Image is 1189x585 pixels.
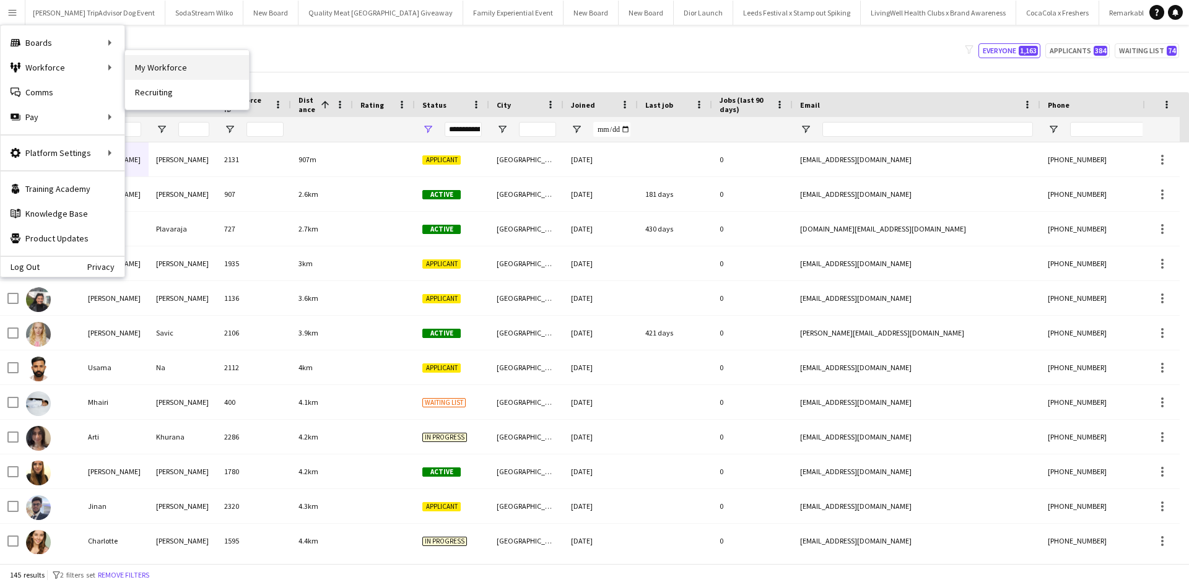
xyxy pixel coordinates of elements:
button: Open Filter Menu [1048,124,1059,135]
input: Email Filter Input [822,122,1033,137]
a: My Workforce [125,55,249,80]
span: Email [800,100,820,110]
span: Applicant [422,155,461,165]
div: [GEOGRAPHIC_DATA] [489,281,564,315]
div: [DATE] [564,420,638,454]
div: [PERSON_NAME] [149,454,217,488]
button: Open Filter Menu [156,124,167,135]
div: [DATE] [564,246,638,280]
button: Leeds Festival x Stamp out Spiking [733,1,861,25]
button: Everyone1,163 [978,43,1040,58]
a: Comms [1,80,124,105]
img: Abigail russell [26,287,51,312]
button: Open Filter Menu [800,124,811,135]
span: Jobs (last 90 days) [720,95,770,114]
button: Quality Meat [GEOGRAPHIC_DATA] Giveaway [298,1,463,25]
span: Rating [360,100,384,110]
div: 0 [712,350,793,384]
div: [EMAIL_ADDRESS][DOMAIN_NAME] [793,385,1040,419]
div: [GEOGRAPHIC_DATA] [489,316,564,350]
div: [GEOGRAPHIC_DATA] [489,385,564,419]
span: Waiting list [422,398,466,407]
div: 0 [712,316,793,350]
span: Phone [1048,100,1069,110]
a: Log Out [1,262,40,272]
div: 2131 [217,142,291,176]
div: [PERSON_NAME] [149,489,217,523]
span: 74 [1167,46,1177,56]
div: Arti [81,420,149,454]
div: 0 [712,454,793,488]
button: Open Filter Menu [497,124,508,135]
div: Platform Settings [1,141,124,165]
div: Na [149,350,217,384]
span: 4.4km [298,536,318,545]
input: Workforce ID Filter Input [246,122,284,137]
span: 2 filters set [60,570,95,579]
span: 4.1km [298,397,318,407]
span: 4.2km [298,432,318,441]
div: Usama [81,350,149,384]
div: 2106 [217,316,291,350]
div: [DATE] [564,212,638,246]
img: Jinan Chowdhury [26,495,51,520]
span: 2.6km [298,189,318,199]
div: Savic [149,316,217,350]
div: Boards [1,30,124,55]
span: Status [422,100,446,110]
div: [DATE] [564,350,638,384]
div: 0 [712,281,793,315]
span: 1,163 [1019,46,1038,56]
span: Applicant [422,294,461,303]
div: 0 [712,142,793,176]
div: 400 [217,385,291,419]
span: 2.7km [298,224,318,233]
button: LivingWell Health Clubs x Brand Awareness [861,1,1016,25]
img: Arti Khurana [26,426,51,451]
div: 0 [712,177,793,211]
button: New Board [619,1,674,25]
span: Applicant [422,502,461,511]
a: Training Academy [1,176,124,201]
a: Knowledge Base [1,201,124,226]
img: Olga Savic [26,322,51,347]
img: Charlotte Tonge [26,530,51,555]
div: Khurana [149,420,217,454]
div: [GEOGRAPHIC_DATA] [489,454,564,488]
div: 2320 [217,489,291,523]
div: [PERSON_NAME] [149,281,217,315]
div: 0 [712,420,793,454]
div: 181 days [638,177,712,211]
div: 1595 [217,524,291,558]
div: 0 [712,212,793,246]
div: [EMAIL_ADDRESS][DOMAIN_NAME] [793,350,1040,384]
button: Open Filter Menu [571,124,582,135]
div: [GEOGRAPHIC_DATA] [489,142,564,176]
div: Jinan [81,489,149,523]
img: Alejandra Zambrano [26,461,51,485]
button: SodaStream Wilko [165,1,243,25]
span: Applicant [422,363,461,373]
div: 2112 [217,350,291,384]
div: [DATE] [564,142,638,176]
input: City Filter Input [519,122,556,137]
div: [EMAIL_ADDRESS][DOMAIN_NAME] [793,142,1040,176]
div: Pay [1,105,124,129]
div: [GEOGRAPHIC_DATA] [489,177,564,211]
span: Joined [571,100,595,110]
div: 1780 [217,454,291,488]
span: 3.6km [298,293,318,303]
button: Remove filters [95,568,152,582]
div: Workforce [1,55,124,80]
span: Applicant [422,259,461,269]
div: 907 [217,177,291,211]
div: [EMAIL_ADDRESS][DOMAIN_NAME] [793,524,1040,558]
div: 0 [712,246,793,280]
button: Dior Launch [674,1,733,25]
span: Distance [298,95,316,114]
div: 727 [217,212,291,246]
button: Family Experiential Event [463,1,564,25]
span: 4km [298,363,313,372]
div: 1935 [217,246,291,280]
span: 907m [298,155,316,164]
